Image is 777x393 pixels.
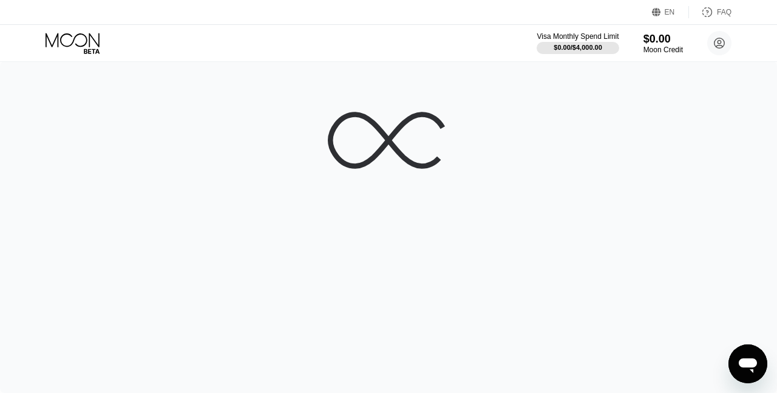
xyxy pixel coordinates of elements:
div: Visa Monthly Spend Limit$0.00/$4,000.00 [537,32,619,54]
div: Visa Monthly Spend Limit [537,32,619,41]
div: FAQ [689,6,731,18]
div: $0.00 / $4,000.00 [554,44,602,51]
iframe: Button to launch messaging window [728,344,767,383]
div: $0.00 [643,33,683,46]
div: $0.00Moon Credit [643,33,683,54]
div: EN [652,6,689,18]
div: EN [665,8,675,16]
div: FAQ [717,8,731,16]
div: Moon Credit [643,46,683,54]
